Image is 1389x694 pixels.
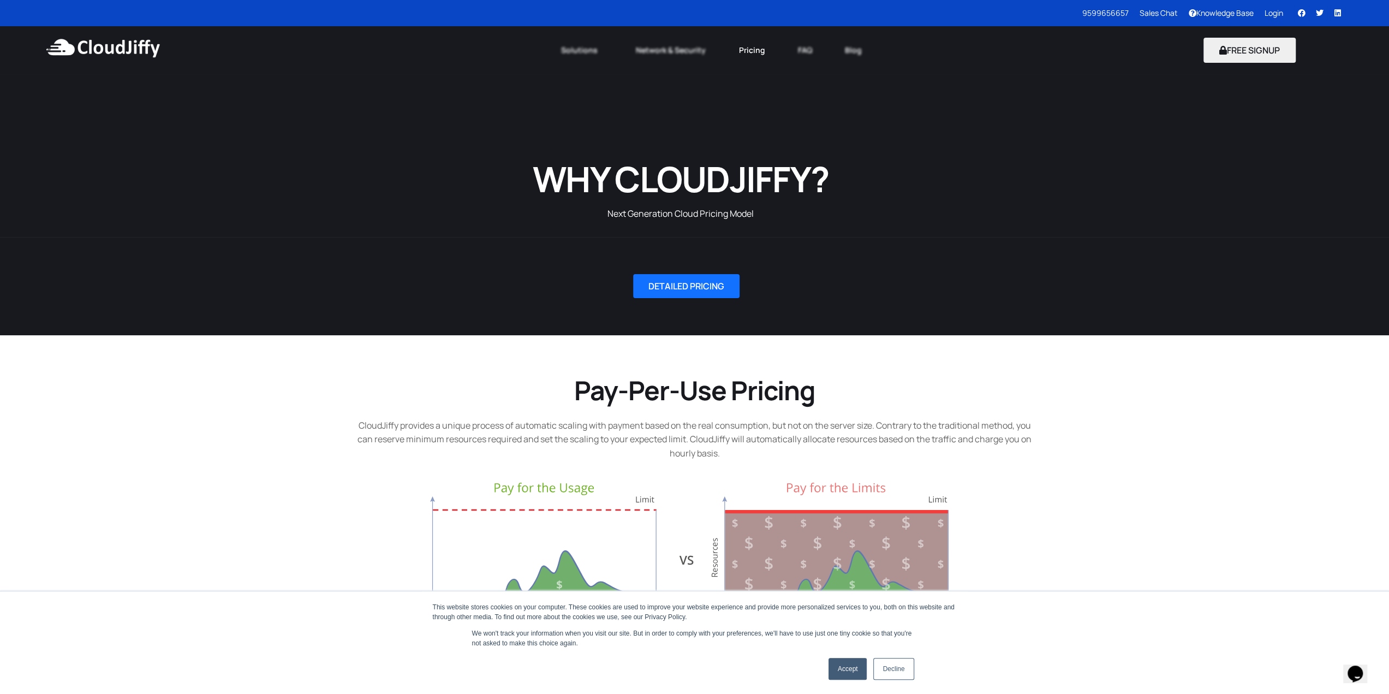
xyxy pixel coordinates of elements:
[873,658,914,680] a: Decline
[1189,8,1254,18] a: Knowledge Base
[781,38,828,62] a: FAQ
[351,419,1039,461] p: CloudJiffy provides a unique process of automatic scaling with payment based on the real consumpt...
[722,38,781,62] a: Pricing
[619,38,722,62] a: Network & Security
[351,373,1039,407] h2: Pay-Per-Use Pricing
[1140,8,1178,18] a: Sales Chat
[1343,650,1378,683] iframe: chat widget
[1203,38,1296,63] button: FREE SIGNUP
[339,156,1023,201] h1: WHY CLOUDJIFFY?
[633,274,740,298] a: DETAILED PRICING
[339,207,1023,221] p: Next Generation Cloud Pricing Model
[472,628,917,648] p: We won't track your information when you visit our site. But in order to comply with your prefere...
[427,483,962,642] img: Pricing
[545,38,619,62] a: Solutions
[433,602,957,622] div: This website stores cookies on your computer. These cookies are used to improve your website expe...
[1082,8,1129,18] a: 9599656657
[828,658,867,680] a: Accept
[828,38,878,62] a: Blog
[1265,8,1283,18] a: Login
[1203,44,1296,56] a: FREE SIGNUP
[648,282,724,290] span: DETAILED PRICING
